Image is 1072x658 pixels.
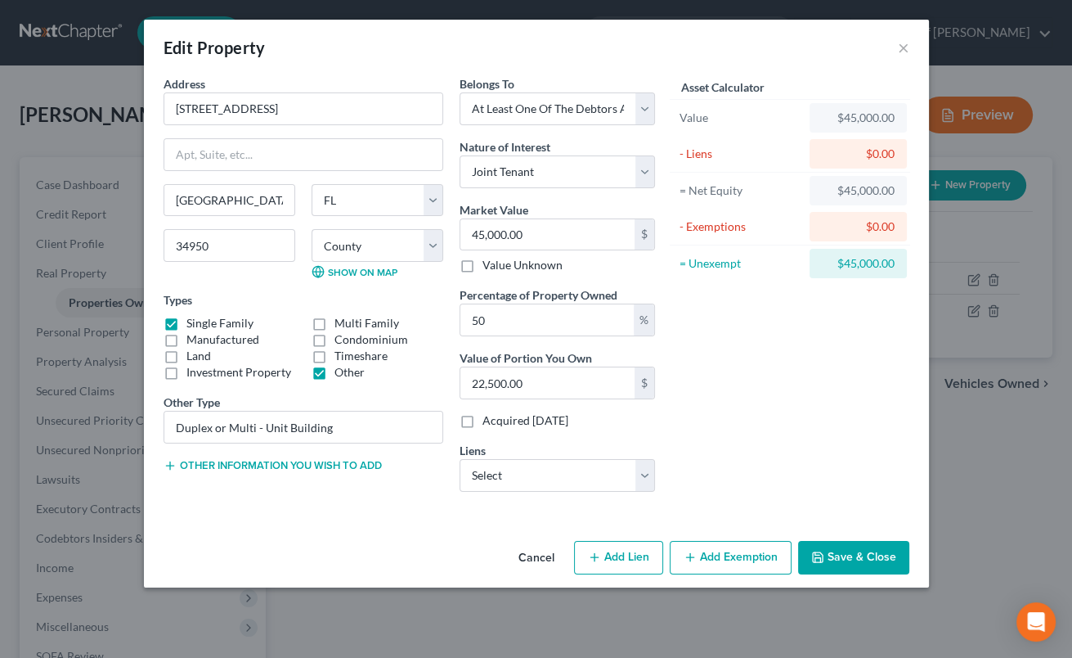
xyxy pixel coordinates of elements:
label: Nature of Interest [460,138,550,155]
div: Open Intercom Messenger [1016,602,1056,642]
label: Asset Calculator [681,79,765,96]
input: 0.00 [460,304,634,336]
input: Apt, Suite, etc... [164,139,442,170]
div: - Liens [680,146,803,162]
div: Value [680,110,803,126]
label: Market Value [460,201,528,219]
div: $ [635,219,654,250]
div: - Exemptions [680,219,803,235]
label: Manufactured [186,331,259,348]
a: Show on Map [312,265,397,278]
input: Enter address... [164,93,442,124]
label: Value of Portion You Own [460,349,592,367]
input: 0.00 [460,219,635,250]
input: Enter city... [164,185,294,216]
label: Liens [460,442,486,459]
div: $45,000.00 [823,183,894,199]
input: 0.00 [460,367,635,399]
div: $0.00 [823,219,894,235]
div: Edit Property [164,36,266,59]
div: $45,000.00 [823,110,894,126]
div: $45,000.00 [823,255,894,272]
label: Condominium [334,331,408,348]
input: Enter zip... [164,229,295,262]
label: Timeshare [334,348,388,364]
span: Belongs To [460,77,514,91]
label: Land [186,348,211,364]
label: Other Type [164,394,220,411]
label: Single Family [186,315,253,331]
label: Multi Family [334,315,399,331]
div: $ [635,367,654,399]
label: Percentage of Property Owned [460,286,617,304]
input: -- [164,412,442,443]
button: Cancel [505,543,567,575]
label: Value Unknown [482,257,563,273]
button: Other information you wish to add [164,459,382,472]
span: Address [164,77,205,91]
div: $0.00 [823,146,894,162]
label: Types [164,291,192,309]
label: Investment Property [186,364,291,381]
button: × [898,38,909,57]
button: Save & Close [798,541,909,575]
button: Add Lien [574,541,663,575]
button: Add Exemption [670,541,792,575]
div: % [634,304,654,336]
div: = Net Equity [680,183,803,199]
label: Other [334,364,365,381]
label: Acquired [DATE] [482,412,568,429]
div: = Unexempt [680,255,803,272]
